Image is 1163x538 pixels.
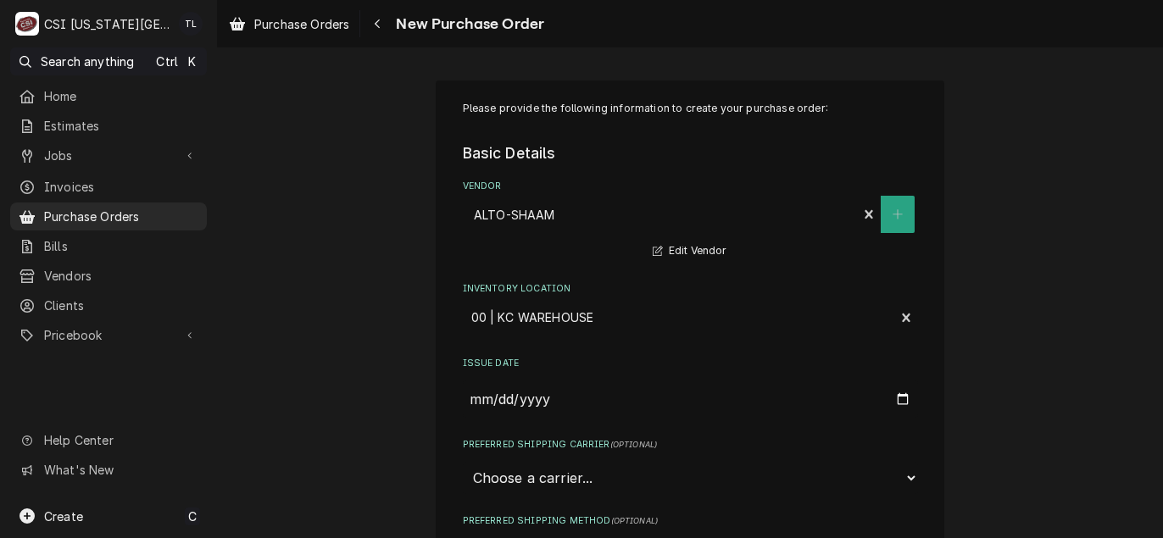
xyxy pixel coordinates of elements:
span: C [188,507,197,525]
span: Ctrl [156,53,178,70]
span: Purchase Orders [44,208,198,225]
label: Issue Date [463,357,918,370]
span: Purchase Orders [254,15,349,33]
div: Inventory Location [463,282,918,336]
a: Invoices [10,173,207,201]
label: Vendor [463,180,918,193]
a: Vendors [10,262,207,290]
span: ( optional ) [611,516,659,525]
a: Go to Pricebook [10,321,207,349]
span: Estimates [44,117,198,135]
span: Vendors [44,267,198,285]
svg: Create New Vendor [893,208,903,220]
button: Navigate back [364,10,391,37]
a: Bills [10,232,207,260]
label: Preferred Shipping Carrier [463,438,918,452]
span: Invoices [44,178,198,196]
label: Inventory Location [463,282,918,296]
span: Create [44,509,83,524]
button: Search anythingCtrlK [10,47,207,75]
a: Go to Jobs [10,141,207,169]
a: Estimates [10,112,207,140]
a: Home [10,82,207,110]
label: Preferred Shipping Method [463,514,918,528]
span: Help Center [44,431,197,449]
a: Go to What's New [10,456,207,484]
span: Home [44,87,198,105]
div: CSI [US_STATE][GEOGRAPHIC_DATA] [44,15,170,33]
span: Pricebook [44,326,173,344]
span: K [188,53,196,70]
span: New Purchase Order [391,13,544,36]
div: TL [179,12,203,36]
div: Preferred Shipping Carrier [463,438,918,493]
a: Clients [10,291,207,319]
span: Clients [44,297,198,314]
span: What's New [44,461,197,479]
a: Go to Help Center [10,426,207,454]
input: yyyy-mm-dd [463,380,918,418]
span: Jobs [44,147,173,164]
a: Purchase Orders [10,202,207,230]
span: Search anything [41,53,134,70]
span: Bills [44,237,198,255]
button: Edit Vendor [650,241,729,262]
div: Issue Date [463,357,918,417]
p: Please provide the following information to create your purchase order: [463,101,918,116]
button: Create New Vendor [881,196,915,233]
div: Vendor [463,180,918,262]
div: Torey Lopez's Avatar [179,12,203,36]
span: ( optional ) [610,440,658,449]
a: Purchase Orders [222,10,356,38]
div: C [15,12,39,36]
div: CSI Kansas City's Avatar [15,12,39,36]
legend: Basic Details [463,142,918,164]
